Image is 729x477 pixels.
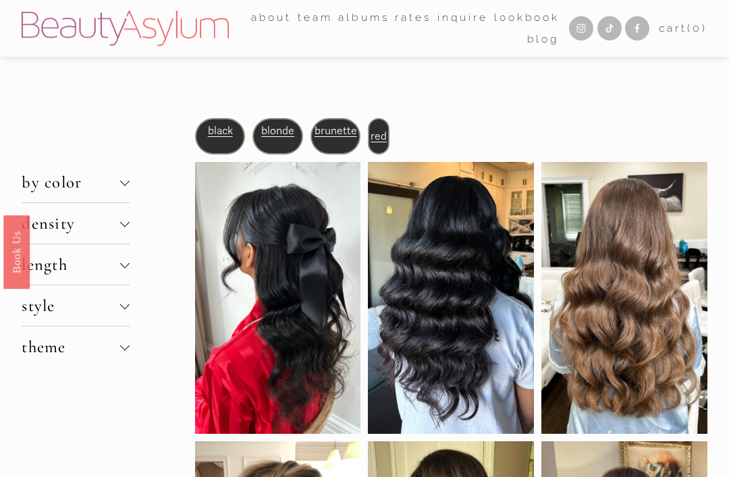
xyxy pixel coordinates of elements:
a: Book Us [3,215,30,288]
a: Rates [395,7,431,28]
span: style [22,296,120,316]
img: Beauty Asylum | Bridal Hair &amp; Makeup Charlotte &amp; Atlanta [22,11,229,46]
a: Instagram [569,16,593,40]
button: by color [22,162,130,202]
span: about [251,8,292,27]
span: team [298,8,333,27]
a: Facebook [625,16,649,40]
button: theme [22,327,130,367]
a: TikTok [597,16,622,40]
span: density [22,213,120,233]
span: ( ) [687,22,707,34]
a: blonde [261,124,294,138]
a: folder dropdown [251,7,292,28]
span: by color [22,172,120,192]
span: length [22,254,120,275]
a: brunette [315,124,357,138]
a: 0 items in cart [659,19,707,38]
button: length [22,244,130,285]
a: red [371,130,387,143]
button: density [22,203,130,244]
button: style [22,285,130,326]
a: Inquire [437,7,488,28]
span: 0 [693,22,702,34]
a: black [208,124,233,138]
a: albums [338,7,389,28]
a: folder dropdown [298,7,333,28]
span: theme [22,337,120,357]
a: Blog [527,28,560,49]
a: Lookbook [494,7,560,28]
